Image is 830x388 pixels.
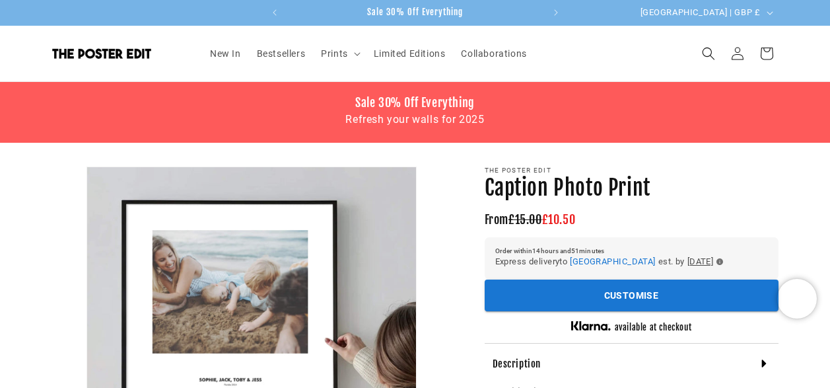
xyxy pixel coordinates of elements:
span: [GEOGRAPHIC_DATA] | GBP £ [640,6,761,19]
span: New In [210,48,241,59]
span: Sale 30% Off Everything [367,7,463,17]
span: £15.00 [508,212,542,227]
a: Bestsellers [249,40,314,67]
h3: From [485,212,778,227]
a: The Poster Edit [47,44,189,64]
button: [GEOGRAPHIC_DATA] [570,254,655,269]
span: est. by [658,254,685,269]
span: Express delivery to [495,254,568,269]
a: Limited Editions [366,40,454,67]
span: Prints [321,48,348,59]
h4: Description [493,358,541,371]
h1: Caption Photo Print [485,175,778,202]
span: Collaborations [461,48,526,59]
span: Bestsellers [257,48,306,59]
a: New In [202,40,249,67]
img: The Poster Edit [52,48,151,59]
div: outlined primary button group [485,280,778,312]
summary: Prints [313,40,366,67]
span: £10.50 [542,212,576,227]
span: Limited Editions [374,48,446,59]
h6: Order within 14 hours and 51 minutes [495,248,768,254]
p: The Poster Edit [485,167,778,175]
iframe: Chatra live chat [777,279,817,319]
h5: available at checkout [615,322,692,333]
span: [DATE] [687,254,714,269]
summary: Search [694,39,723,68]
button: Customise [485,280,778,312]
a: Collaborations [453,40,534,67]
span: [GEOGRAPHIC_DATA] [570,256,655,266]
